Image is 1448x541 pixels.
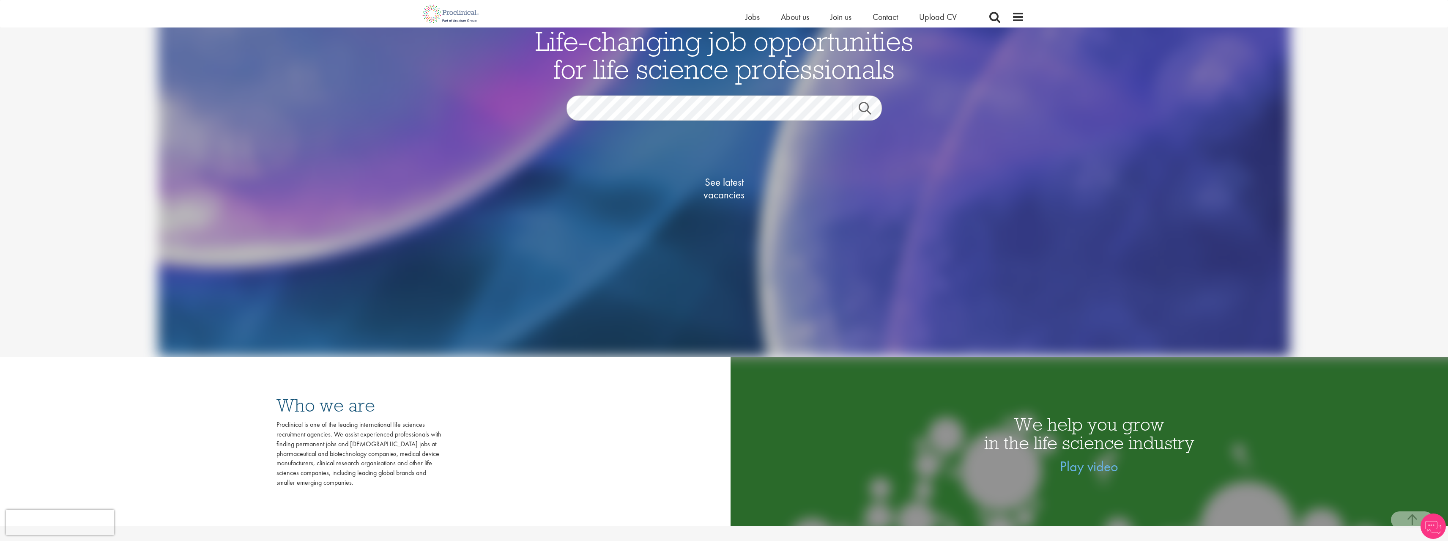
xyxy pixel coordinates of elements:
a: Play video [1060,457,1118,475]
img: Chatbot [1421,514,1446,539]
a: Jobs [745,11,760,22]
a: Join us [830,11,851,22]
span: Life-changing job opportunities for life science professionals [535,24,913,86]
a: About us [781,11,809,22]
a: Contact [873,11,898,22]
iframe: reCAPTCHA [6,510,114,535]
h3: Who we are [276,396,441,415]
div: Proclinical is one of the leading international life sciences recruitment agencies. We assist exp... [276,420,441,488]
a: Upload CV [919,11,957,22]
span: See latest vacancies [682,176,766,201]
a: Job search submit button [852,102,888,119]
a: See latestvacancies [682,142,766,235]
